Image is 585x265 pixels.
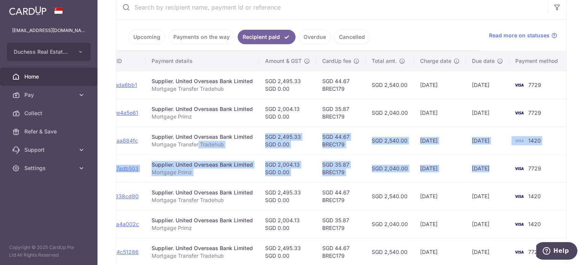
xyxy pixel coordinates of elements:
span: Total amt. [372,57,397,65]
img: Bank Card [511,136,527,145]
div: Supplier. United Overseas Bank Limited [152,217,253,224]
td: SGD 35.87 BREC179 [316,99,366,127]
span: Pay [24,91,75,99]
img: Bank Card [511,80,527,90]
span: 7729 [528,165,541,172]
img: Bank Card [511,108,527,117]
button: Duchess Real Estate Investment Pte Ltd [7,43,91,61]
th: Payment method [509,51,567,71]
td: [DATE] [414,210,466,238]
p: Mortgage Transfer Tradehub [152,196,253,204]
td: SGD 44.67 BREC179 [316,71,366,99]
span: Support [24,146,75,154]
span: Due date [472,57,495,65]
p: Mortgage Transfer Tradehub [152,252,253,260]
span: Settings [24,164,75,172]
span: 1420 [528,137,541,144]
td: [DATE] [414,154,466,182]
span: 1420 [528,221,541,227]
img: Bank Card [511,247,527,257]
span: Duchess Real Estate Investment Pte Ltd [14,48,70,56]
td: [DATE] [466,182,509,210]
td: [DATE] [466,99,509,127]
td: [DATE] [414,127,466,154]
td: SGD 2,004.13 SGD 0.00 [259,99,316,127]
td: SGD 44.67 BREC179 [316,127,366,154]
div: Supplier. United Overseas Bank Limited [152,77,253,85]
a: Read more on statuses [489,32,557,39]
td: SGD 2,540.00 [366,127,414,154]
td: SGD 2,040.00 [366,210,414,238]
td: SGD 35.87 BREC179 [316,210,366,238]
td: SGD 2,004.13 SGD 0.00 [259,154,316,182]
td: SGD 2,540.00 [366,182,414,210]
td: SGD 2,540.00 [366,71,414,99]
td: [DATE] [466,71,509,99]
td: SGD 2,040.00 [366,99,414,127]
div: Supplier. United Overseas Bank Limited [152,133,253,141]
span: Refer & Save [24,128,75,135]
span: CardUp fee [322,57,351,65]
span: Charge date [420,57,451,65]
div: Supplier. United Overseas Bank Limited [152,244,253,252]
img: Bank Card [511,220,527,229]
th: Payment ID [87,51,145,71]
span: 7729 [528,82,541,88]
td: [DATE] [466,210,509,238]
a: Upcoming [128,30,165,44]
span: Collect [24,109,75,117]
p: Mortgage Primz [152,113,253,120]
a: Payments on the way [168,30,235,44]
a: Recipient paid [238,30,296,44]
td: SGD 2,495.33 SGD 0.00 [259,182,316,210]
a: Cancelled [334,30,370,44]
td: SGD 44.67 BREC179 [316,182,366,210]
p: Mortgage Primz [152,224,253,232]
div: Supplier. United Overseas Bank Limited [152,105,253,113]
td: SGD 2,004.13 SGD 0.00 [259,210,316,238]
td: [DATE] [414,182,466,210]
td: SGD 2,495.33 SGD 0.00 [259,127,316,154]
td: [DATE] [466,154,509,182]
iframe: Opens a widget where you can find more information [536,242,577,261]
img: CardUp [9,6,46,15]
a: txn_6e0ba4a002c [93,221,139,227]
td: [DATE] [414,71,466,99]
span: Home [24,73,75,80]
td: SGD 2,040.00 [366,154,414,182]
span: Read more on statuses [489,32,550,39]
p: [EMAIL_ADDRESS][DOMAIN_NAME] [12,27,85,34]
td: SGD 2,495.33 SGD 0.00 [259,71,316,99]
th: Payment details [145,51,259,71]
div: Supplier. United Overseas Bank Limited [152,189,253,196]
td: [DATE] [466,127,509,154]
p: Mortgage Primz [152,169,253,176]
p: Mortgage Transfer Tradehub [152,85,253,93]
td: [DATE] [414,99,466,127]
p: Mortgage Transfer Tradehub [152,141,253,148]
span: 7729 [528,109,541,116]
a: Overdue [299,30,331,44]
div: Supplier. United Overseas Bank Limited [152,161,253,169]
img: Bank Card [511,164,527,173]
span: Amount & GST [265,57,302,65]
td: SGD 35.87 BREC179 [316,154,366,182]
span: 1420 [528,193,541,199]
span: 7729 [528,249,541,255]
img: Bank Card [511,192,527,201]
